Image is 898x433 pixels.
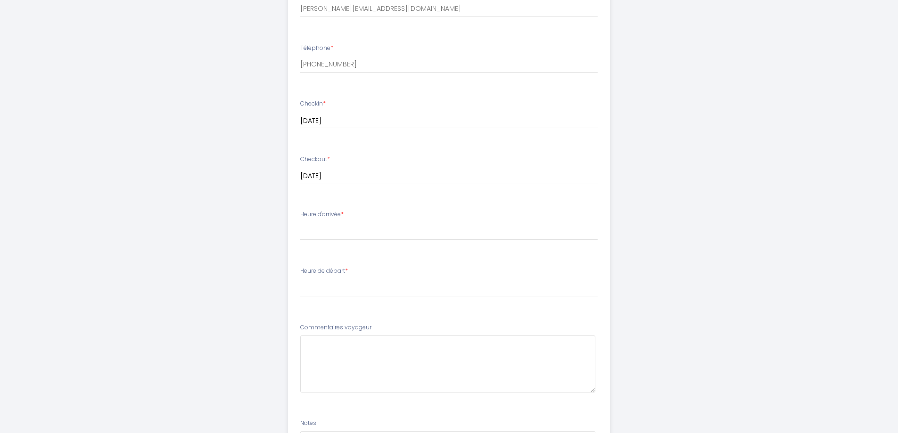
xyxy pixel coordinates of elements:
label: Commentaires voyageur [300,323,371,332]
label: Heure d'arrivée [300,210,344,219]
label: Heure de départ [300,267,348,276]
label: Téléphone [300,44,333,53]
label: Checkin [300,99,326,108]
label: Notes [300,419,316,428]
label: Checkout [300,155,330,164]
